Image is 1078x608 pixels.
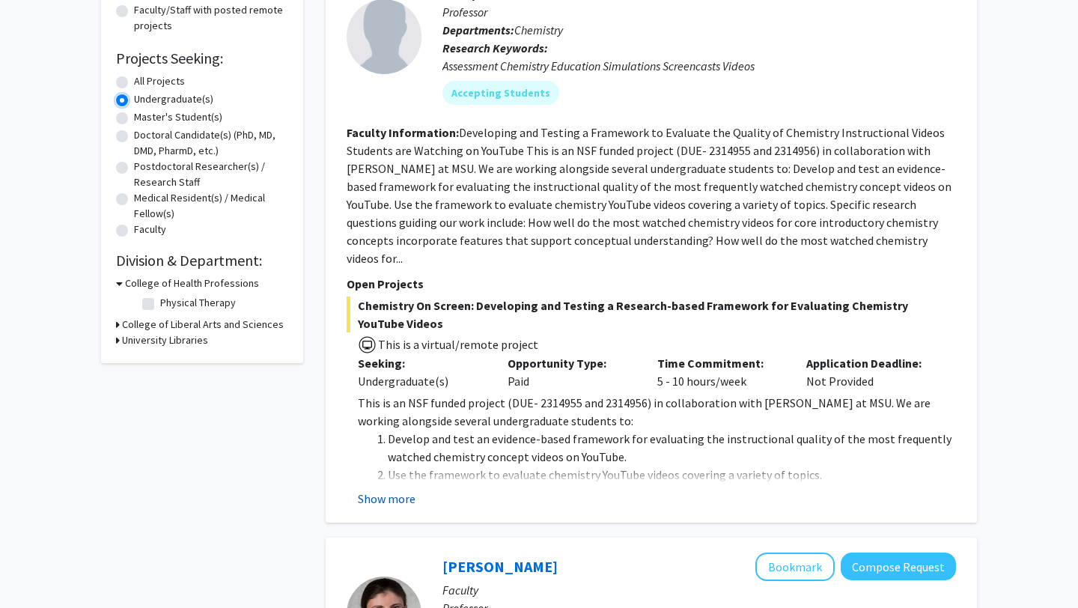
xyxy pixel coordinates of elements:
[388,466,956,484] li: Use the framework to evaluate chemistry YouTube videos covering a variety of topics.
[442,581,956,599] p: Faculty
[134,159,288,190] label: Postdoctoral Researcher(s) / Research Staff
[806,354,934,372] p: Application Deadline:
[358,394,956,430] p: This is an NSF funded project (DUE- 2314955 and 2314956) in collaboration with [PERSON_NAME] at M...
[134,2,288,34] label: Faculty/Staff with posted remote projects
[514,22,563,37] span: Chemistry
[134,127,288,159] label: Doctoral Candidate(s) (PhD, MD, DMD, PharmD, etc.)
[388,430,956,466] li: Develop and test an evidence-based framework for evaluating the instructional quality of the most...
[125,276,259,291] h3: College of Health Professions
[122,332,208,348] h3: University Libraries
[134,222,166,237] label: Faculty
[134,91,213,107] label: Undergraduate(s)
[442,22,514,37] b: Departments:
[116,49,288,67] h2: Projects Seeking:
[347,275,956,293] p: Open Projects
[841,553,956,580] button: Compose Request to Feryal Alayont
[508,354,635,372] p: Opportunity Type:
[657,354,785,372] p: Time Commitment:
[347,125,459,140] b: Faculty Information:
[377,337,538,352] span: This is a virtual/remote project
[160,295,236,311] label: Physical Therapy
[442,57,956,75] div: Assessment Chemistry Education Simulations Screencasts Videos
[358,490,415,508] button: Show more
[116,252,288,270] h2: Division & Department:
[358,354,485,372] p: Seeking:
[795,354,945,390] div: Not Provided
[134,109,222,125] label: Master's Student(s)
[358,372,485,390] div: Undergraduate(s)
[134,73,185,89] label: All Projects
[347,297,956,332] span: Chemistry On Screen: Developing and Testing a Research-based Framework for Evaluating Chemistry Y...
[11,541,64,597] iframe: Chat
[122,317,284,332] h3: College of Liberal Arts and Sciences
[347,125,951,266] fg-read-more: Developing and Testing a Framework to Evaluate the Quality of Chemistry Instructional Videos Stud...
[442,557,558,576] a: [PERSON_NAME]
[646,354,796,390] div: 5 - 10 hours/week
[496,354,646,390] div: Paid
[442,3,956,21] p: Professor
[755,553,835,581] button: Add Feryal Alayont to Bookmarks
[442,40,548,55] b: Research Keywords:
[134,190,288,222] label: Medical Resident(s) / Medical Fellow(s)
[442,81,559,105] mat-chip: Accepting Students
